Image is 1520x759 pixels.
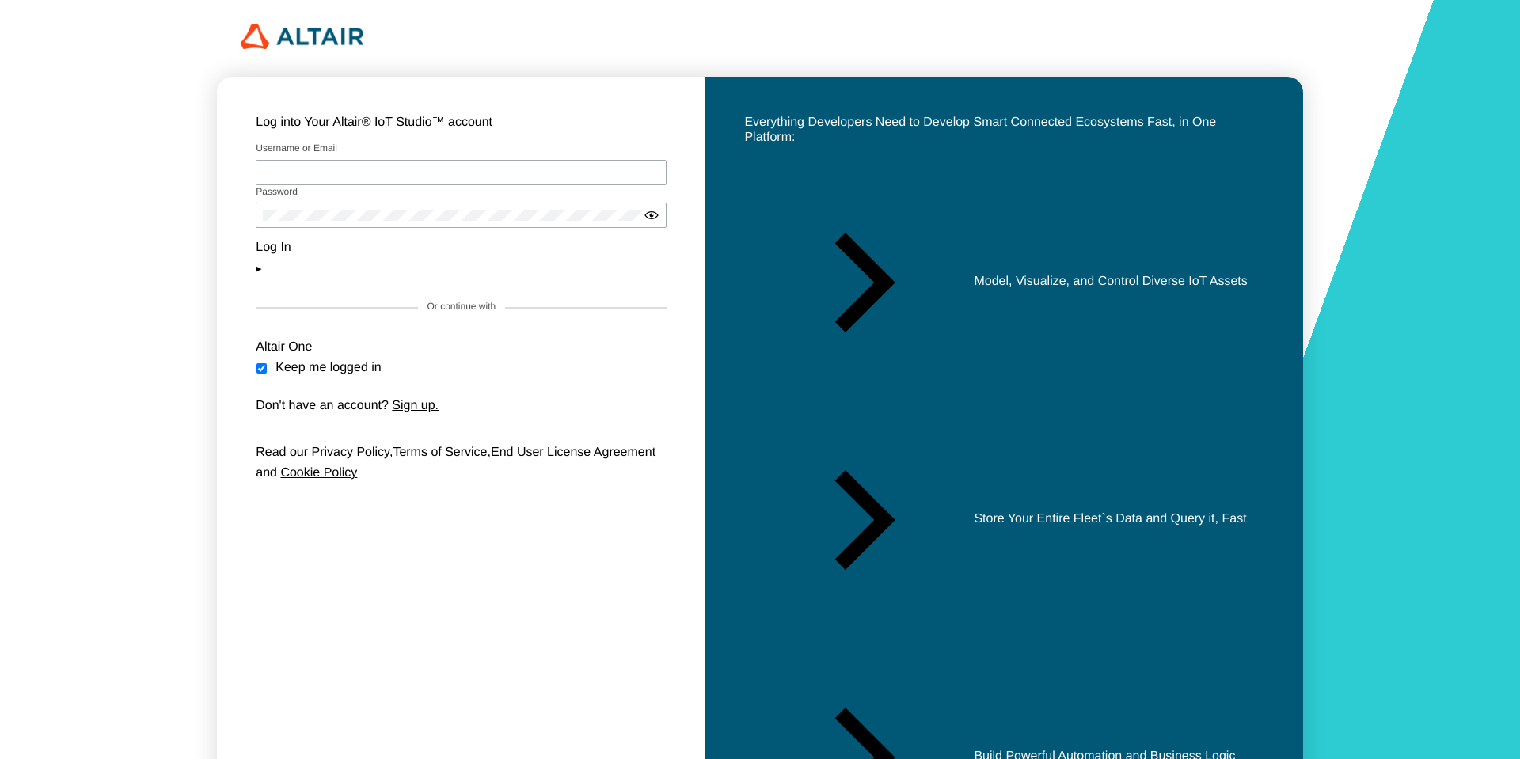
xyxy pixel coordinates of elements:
label: Username or Email [256,142,337,154]
unity-typography: Store Your Entire Fleet`s Data and Query it, Fast [974,512,1246,526]
unity-typography: Everything Developers Need to Develop Smart Connected Ecosystems Fast, in One Platform: [744,116,1263,145]
a: Need help? [266,261,327,275]
unity-typography: Keep me logged in [275,361,381,375]
span: and [256,466,277,480]
a: Sign up. [392,399,439,412]
p: , , [256,442,667,484]
span: Read our [256,446,308,459]
unity-typography: Model, Visualize, and Control Diverse IoT Assets [974,275,1247,289]
unity-typography: Log into Your Altair® IoT Studio™ account [256,116,667,130]
span: Don't have an account? [256,399,389,412]
label: Or continue with [427,302,496,313]
a: End User License Agreement [491,446,655,459]
img: 320px-Altair_logo.png [241,24,363,49]
a: Terms of Service [393,446,487,459]
button: Need help? [256,261,667,275]
a: Privacy Policy [312,446,389,459]
a: Cookie Policy [280,466,357,480]
input: Keep me logged in [256,363,268,374]
label: Password [256,186,298,197]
